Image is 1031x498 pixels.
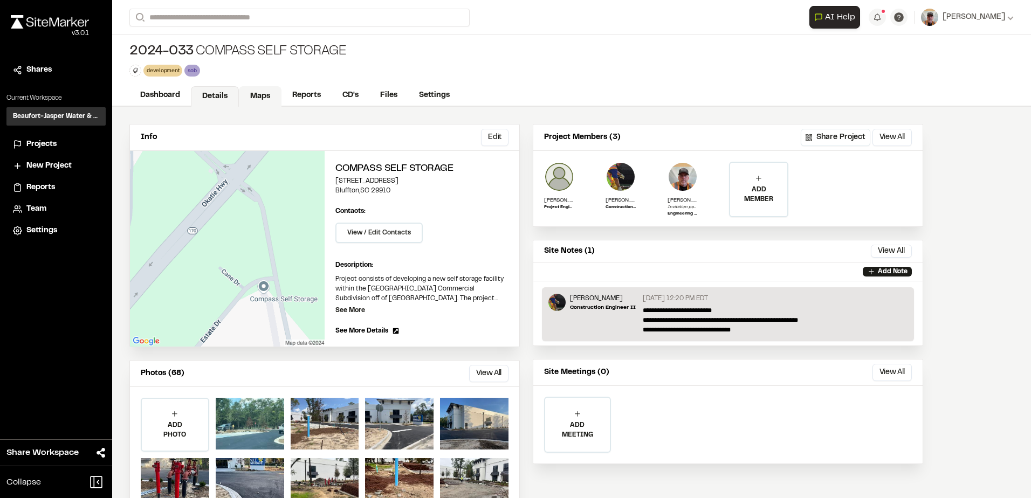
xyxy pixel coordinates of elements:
[184,65,200,76] div: sob
[335,260,508,270] p: Description:
[335,176,508,186] p: [STREET_ADDRESS]
[545,420,610,440] p: ADD MEETING
[335,223,423,243] button: View / Edit Contacts
[26,225,57,237] span: Settings
[26,182,55,193] span: Reports
[6,93,106,103] p: Current Workspace
[13,139,99,150] a: Projects
[668,204,698,211] p: Invitation pending
[921,9,1014,26] button: [PERSON_NAME]
[239,86,281,107] a: Maps
[544,132,621,143] p: Project Members (3)
[13,112,99,121] h3: Beaufort-Jasper Water & Sewer Authority
[332,85,369,106] a: CD's
[191,86,239,107] a: Details
[335,274,508,303] p: Project consists of developing a new self storage facility within the [GEOGRAPHIC_DATA] Commercia...
[730,185,787,204] p: ADD MEMBER
[544,245,595,257] p: Site Notes (1)
[335,326,388,336] span: See More Details
[548,294,566,311] img: Victor Gaucin
[129,43,194,60] span: 2024-033
[469,365,508,382] button: View All
[13,182,99,193] a: Reports
[13,64,99,76] a: Shares
[668,196,698,204] p: [PERSON_NAME]
[26,160,72,172] span: New Project
[141,132,157,143] p: Info
[26,139,57,150] span: Projects
[408,85,460,106] a: Settings
[809,6,860,29] button: Open AI Assistant
[872,364,912,381] button: View All
[335,162,508,176] h2: Compass Self Storage
[129,85,191,106] a: Dashboard
[13,203,99,215] a: Team
[643,294,708,303] p: [DATE] 12:20 PM EDT
[6,446,79,459] span: Share Workspace
[129,43,346,60] div: Compass Self Storage
[872,129,912,146] button: View All
[668,162,698,192] img: Cliff Schwabauer
[801,129,870,146] button: Share Project
[871,245,912,258] button: View All
[369,85,408,106] a: Files
[6,476,41,489] span: Collapse
[335,306,365,315] p: See More
[921,9,938,26] img: User
[606,204,636,211] p: Construction Engineer II
[606,162,636,192] img: Victor Gaucin
[544,366,609,378] p: Site Meetings (0)
[335,186,508,196] p: Bluffton , SC 29910
[11,29,89,38] div: Oh geez...please don't...
[129,65,141,77] button: Edit Tags
[544,204,574,211] p: Project Engineer
[570,294,636,303] p: [PERSON_NAME]
[544,196,574,204] p: [PERSON_NAME]
[129,9,149,26] button: Search
[606,196,636,204] p: [PERSON_NAME]
[481,129,508,146] button: Edit
[143,65,182,76] div: development
[878,267,908,276] p: Add Note
[26,64,52,76] span: Shares
[943,11,1005,23] span: [PERSON_NAME]
[11,15,89,29] img: rebrand.png
[544,162,574,192] img: Mahathi Bhooshi
[809,6,864,29] div: Open AI Assistant
[668,211,698,217] p: Engineering Construction Supervisor South of the Broad
[281,85,332,106] a: Reports
[13,160,99,172] a: New Project
[26,203,46,215] span: Team
[13,225,99,237] a: Settings
[335,206,366,216] p: Contacts:
[141,368,184,379] p: Photos (68)
[142,420,208,440] p: ADD PHOTO
[825,11,855,24] span: AI Help
[570,303,636,312] p: Construction Engineer II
